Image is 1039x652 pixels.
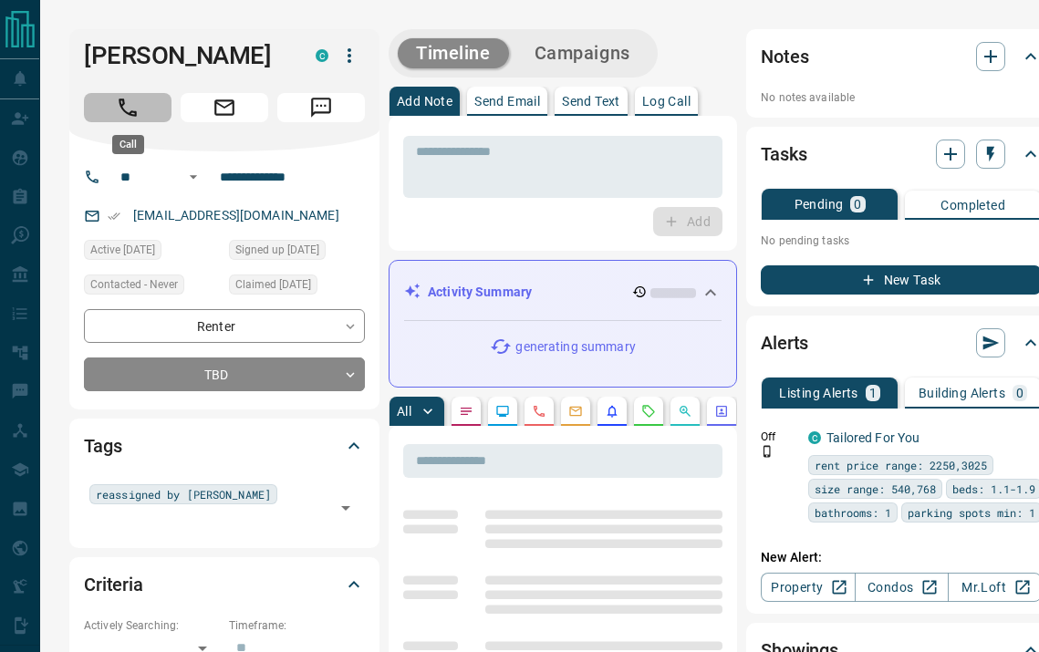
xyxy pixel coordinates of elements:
[182,166,204,188] button: Open
[641,404,656,419] svg: Requests
[133,208,339,223] a: [EMAIL_ADDRESS][DOMAIN_NAME]
[397,95,452,108] p: Add Note
[815,503,891,522] span: bathrooms: 1
[181,93,268,122] span: Email
[516,38,649,68] button: Campaigns
[235,275,311,294] span: Claimed [DATE]
[229,274,365,300] div: Thu Jul 24 2025
[333,495,358,521] button: Open
[84,563,365,606] div: Criteria
[826,430,920,445] a: Tailored For You
[642,95,691,108] p: Log Call
[397,405,411,418] p: All
[815,480,936,498] span: size range: 540,768
[84,357,365,391] div: TBD
[495,404,510,419] svg: Lead Browsing Activity
[919,387,1005,399] p: Building Alerts
[404,275,722,309] div: Activity Summary
[277,93,365,122] span: Message
[761,42,808,71] h2: Notes
[678,404,692,419] svg: Opportunities
[714,404,729,419] svg: Agent Actions
[84,570,143,599] h2: Criteria
[474,95,540,108] p: Send Email
[84,424,365,468] div: Tags
[908,503,1035,522] span: parking spots min: 1
[108,210,120,223] svg: Email Verified
[316,49,328,62] div: condos.ca
[568,404,583,419] svg: Emails
[808,431,821,444] div: condos.ca
[562,95,620,108] p: Send Text
[940,199,1005,212] p: Completed
[84,617,220,634] p: Actively Searching:
[229,240,365,265] div: Sun Jun 17 2018
[761,328,808,357] h2: Alerts
[84,93,171,122] span: Call
[84,431,121,461] h2: Tags
[112,135,144,154] div: Call
[869,387,877,399] p: 1
[235,241,319,259] span: Signed up [DATE]
[459,404,473,419] svg: Notes
[428,283,532,302] p: Activity Summary
[761,573,855,602] a: Property
[779,387,858,399] p: Listing Alerts
[84,240,220,265] div: Tue Aug 05 2025
[90,241,155,259] span: Active [DATE]
[761,429,797,445] p: Off
[855,573,949,602] a: Condos
[815,456,987,474] span: rent price range: 2250,3025
[795,198,844,211] p: Pending
[761,140,806,169] h2: Tasks
[1016,387,1023,399] p: 0
[515,337,635,357] p: generating summary
[398,38,509,68] button: Timeline
[761,445,774,458] svg: Push Notification Only
[854,198,861,211] p: 0
[952,480,1035,498] span: beds: 1.1-1.9
[532,404,546,419] svg: Calls
[96,485,271,503] span: reassigned by [PERSON_NAME]
[605,404,619,419] svg: Listing Alerts
[84,309,365,343] div: Renter
[229,617,365,634] p: Timeframe:
[90,275,178,294] span: Contacted - Never
[84,41,288,70] h1: [PERSON_NAME]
